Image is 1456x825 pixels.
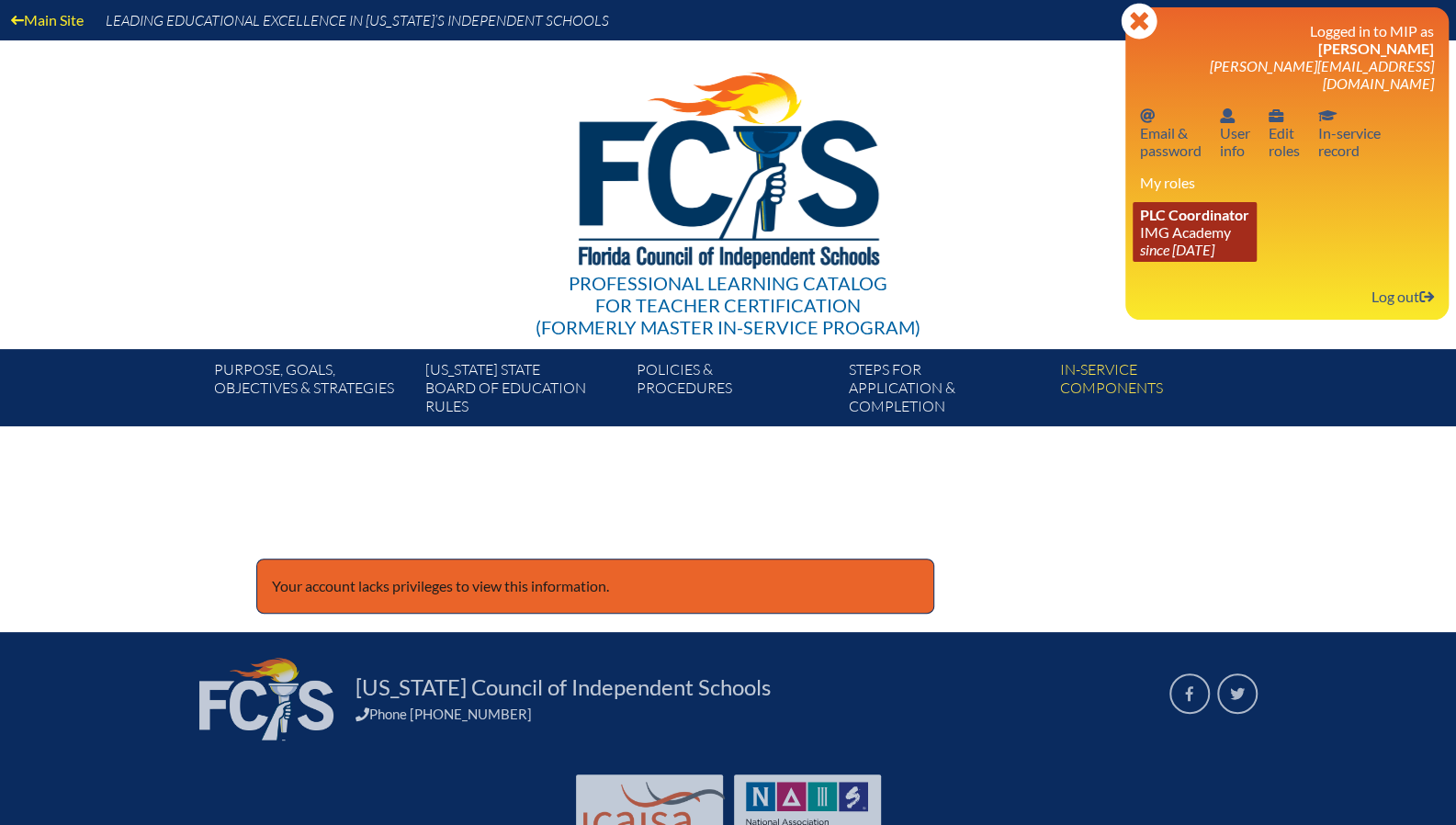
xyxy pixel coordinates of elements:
[1364,284,1441,309] a: Log outLog out
[1261,103,1307,163] a: User infoEditroles
[1140,108,1155,123] svg: Email password
[1140,22,1434,92] h3: Logged in to MIP as
[528,37,928,342] a: Professional Learning Catalog for Teacher Certification(formerly Master In-service Program)
[4,7,91,32] a: Main Site
[1213,103,1258,163] a: User infoUserinfo
[356,706,1147,722] div: Phone [PHONE_NUMBER]
[1053,356,1264,426] a: In-servicecomponents
[536,272,920,338] div: Professional Learning Catalog (formerly Master In-service Program)
[1311,103,1388,163] a: In-service recordIn-servicerecord
[538,40,918,291] img: FCISlogo221.eps
[1133,202,1257,262] a: PLC Coordinator IMG Academy since [DATE]
[199,658,333,740] img: FCIS_logo_white
[1140,241,1214,258] i: since [DATE]
[1220,108,1235,123] svg: User info
[418,356,629,426] a: [US_STATE] StateBoard of Education rules
[1269,108,1283,123] svg: User info
[1140,174,1434,191] h3: My roles
[1419,289,1434,304] svg: Log out
[595,294,861,316] span: for Teacher Certification
[1140,206,1249,223] span: PLC Coordinator
[1318,40,1434,57] span: [PERSON_NAME]
[1133,103,1209,163] a: Email passwordEmail &password
[1210,57,1434,92] span: [PERSON_NAME][EMAIL_ADDRESS][DOMAIN_NAME]
[206,356,417,426] a: Purpose, goals,objectives & strategies
[1318,108,1337,123] svg: In-service record
[629,356,841,426] a: Policies &Procedures
[256,559,934,614] p: Your account lacks privileges to view this information.
[1121,3,1157,40] svg: Close
[841,356,1053,426] a: Steps forapplication & completion
[348,672,778,702] a: [US_STATE] Council of Independent Schools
